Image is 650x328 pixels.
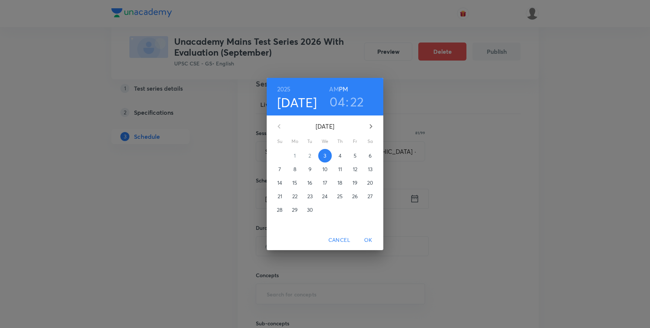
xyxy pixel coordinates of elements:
[292,179,297,187] p: 15
[354,152,357,159] p: 5
[348,176,362,190] button: 19
[352,179,357,187] p: 19
[323,152,326,159] p: 3
[307,179,312,187] p: 16
[353,166,357,173] p: 12
[273,190,287,203] button: 21
[303,203,317,217] button: 30
[278,166,281,173] p: 7
[292,193,298,200] p: 22
[337,193,343,200] p: 25
[333,149,347,162] button: 4
[318,149,332,162] button: 3
[323,179,327,187] p: 17
[363,138,377,145] span: Sa
[348,138,362,145] span: Fr
[363,149,377,162] button: 6
[368,193,373,200] p: 27
[318,176,332,190] button: 17
[333,138,347,145] span: Th
[359,235,377,245] span: OK
[303,162,317,176] button: 9
[277,94,317,110] button: [DATE]
[333,176,347,190] button: 18
[346,94,349,109] h3: :
[288,162,302,176] button: 8
[273,138,287,145] span: Su
[352,193,358,200] p: 26
[339,152,342,159] p: 4
[303,190,317,203] button: 23
[293,166,296,173] p: 8
[328,235,350,245] span: Cancel
[363,190,377,203] button: 27
[273,176,287,190] button: 14
[329,84,339,94] button: AM
[288,203,302,217] button: 29
[339,84,348,94] button: PM
[288,138,302,145] span: Mo
[318,162,332,176] button: 10
[292,206,298,214] p: 29
[338,166,342,173] p: 11
[348,190,362,203] button: 26
[368,166,372,173] p: 13
[322,193,328,200] p: 24
[307,206,313,214] p: 30
[369,152,372,159] p: 6
[273,162,287,176] button: 7
[356,233,380,247] button: OK
[277,84,291,94] button: 2025
[350,94,364,109] button: 22
[363,162,377,176] button: 13
[278,193,282,200] p: 21
[348,162,362,176] button: 12
[333,190,347,203] button: 25
[277,179,282,187] p: 14
[333,162,347,176] button: 11
[288,176,302,190] button: 15
[325,233,353,247] button: Cancel
[348,149,362,162] button: 5
[318,138,332,145] span: We
[363,176,377,190] button: 20
[277,206,282,214] p: 28
[288,122,362,131] p: [DATE]
[303,176,317,190] button: 16
[337,179,342,187] p: 18
[367,179,373,187] p: 20
[273,203,287,217] button: 28
[288,190,302,203] button: 22
[308,166,311,173] p: 9
[307,193,313,200] p: 23
[322,166,328,173] p: 10
[330,94,345,109] button: 04
[318,190,332,203] button: 24
[303,138,317,145] span: Tu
